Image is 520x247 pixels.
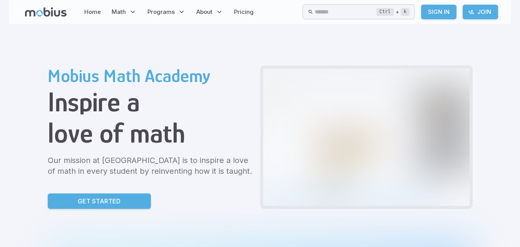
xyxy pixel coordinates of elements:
[376,7,410,17] div: +
[263,69,470,206] img: Grade 6 Class
[147,8,175,16] span: Programs
[401,8,410,16] kbd: k
[82,3,103,21] a: Home
[48,118,254,149] h1: love of math
[421,5,456,19] a: Sign In
[463,5,498,19] a: Join
[376,8,394,16] kbd: Ctrl
[48,193,151,209] a: Get Started
[196,8,212,16] span: About
[78,197,120,206] p: Get Started
[232,3,256,21] a: Pricing
[48,86,254,118] h1: Inspire a
[48,155,254,176] p: Our mission at [GEOGRAPHIC_DATA] is to inspire a love of math in every student by reinventing how...
[48,66,254,86] h2: Mobius Math Academy
[112,8,126,16] span: Math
